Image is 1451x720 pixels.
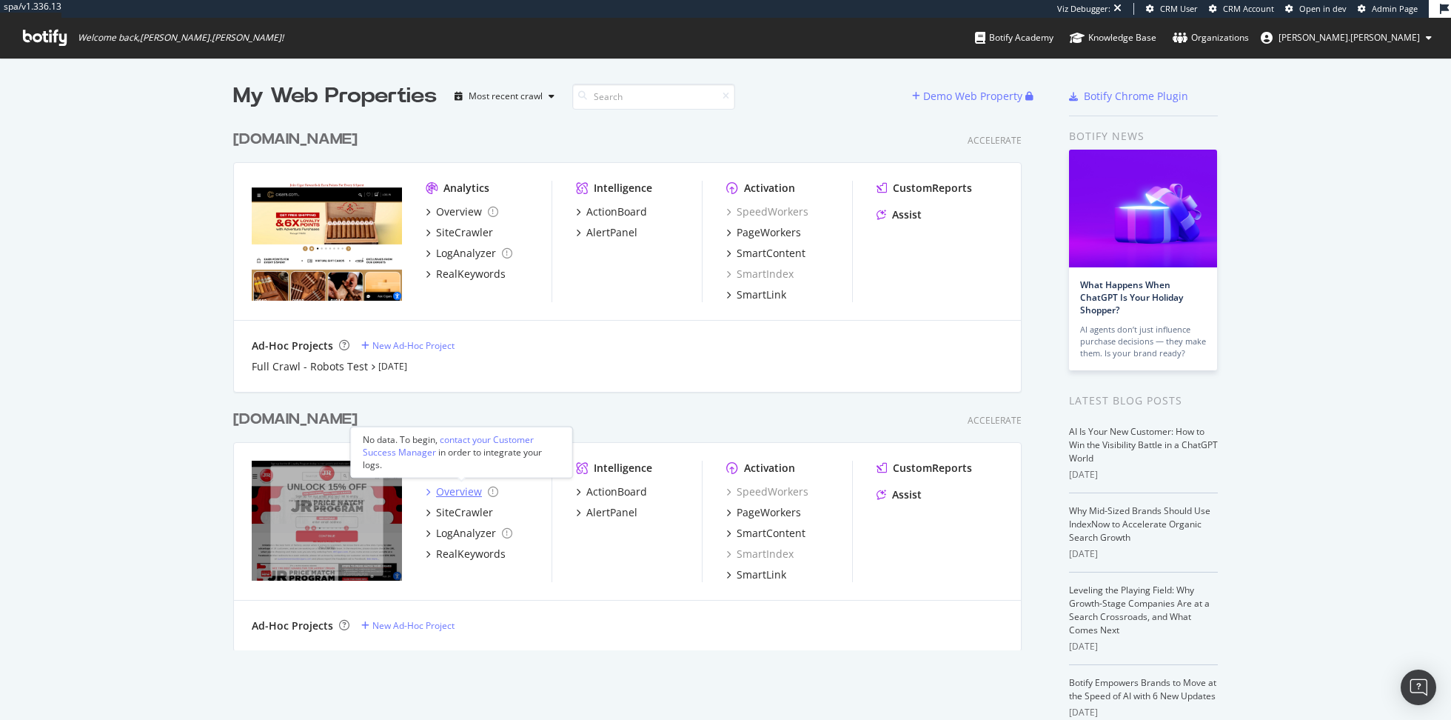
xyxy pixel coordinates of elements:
[923,89,1022,104] div: Demo Web Property
[1173,18,1249,58] a: Organizations
[726,225,801,240] a: PageWorkers
[1299,3,1347,14] span: Open in dev
[737,287,786,302] div: SmartLink
[586,204,647,219] div: ActionBoard
[726,526,805,541] a: SmartContent
[1223,3,1274,14] span: CRM Account
[892,207,922,222] div: Assist
[436,204,482,219] div: Overview
[1069,425,1218,464] a: AI Is Your New Customer: How to Win the Visibility Battle in a ChatGPT World
[893,181,972,196] div: CustomReports
[233,81,437,111] div: My Web Properties
[252,461,402,581] img: https://www.cigars.com/
[576,505,637,520] a: AlertPanel
[1070,18,1156,58] a: Knowledge Base
[1069,393,1218,409] div: Latest Blog Posts
[363,433,560,471] div: No data. To begin, in order to integrate your logs.
[426,267,506,281] a: RealKeywords
[737,567,786,582] div: SmartLink
[912,84,1025,108] button: Demo Web Property
[233,111,1033,650] div: grid
[576,225,637,240] a: AlertPanel
[1069,547,1218,561] div: [DATE]
[426,484,498,499] a: Overview
[893,461,972,476] div: CustomReports
[726,505,801,520] a: PageWorkers
[892,487,922,502] div: Assist
[726,204,808,219] a: SpeedWorkers
[1173,30,1249,45] div: Organizations
[363,433,534,459] div: contact your Customer Success Manager
[252,339,333,353] div: Ad-Hoc Projects
[1358,3,1418,15] a: Admin Page
[233,129,363,150] a: [DOMAIN_NAME]
[1080,324,1206,359] div: AI agents don’t just influence purchase decisions — they make them. Is your brand ready?
[252,359,368,374] a: Full Crawl - Robots Test
[572,84,735,110] input: Search
[1372,3,1418,14] span: Admin Page
[975,18,1053,58] a: Botify Academy
[436,526,496,541] div: LogAnalyzer
[426,526,512,541] a: LogAnalyzer
[436,547,506,561] div: RealKeywords
[426,547,506,561] a: RealKeywords
[1080,279,1183,316] a: What Happens When ChatGPT Is Your Holiday Shopper?
[1069,128,1218,144] div: Botify news
[1070,30,1156,45] div: Knowledge Base
[594,181,652,196] div: Intelligence
[1084,89,1188,104] div: Botify Chrome Plugin
[912,90,1025,102] a: Demo Web Property
[968,134,1022,147] div: Accelerate
[469,92,543,101] div: Most recent crawl
[1249,26,1444,50] button: [PERSON_NAME].[PERSON_NAME]
[436,246,496,261] div: LogAnalyzer
[233,409,363,430] a: [DOMAIN_NAME]
[975,30,1053,45] div: Botify Academy
[726,267,794,281] a: SmartIndex
[233,129,358,150] div: [DOMAIN_NAME]
[1209,3,1274,15] a: CRM Account
[1069,706,1218,719] div: [DATE]
[1160,3,1198,14] span: CRM User
[737,225,801,240] div: PageWorkers
[726,246,805,261] a: SmartContent
[1146,3,1198,15] a: CRM User
[1069,676,1216,702] a: Botify Empowers Brands to Move at the Speed of AI with 6 New Updates
[877,207,922,222] a: Assist
[1069,640,1218,653] div: [DATE]
[372,339,455,352] div: New Ad-Hoc Project
[252,181,402,301] img: https://www.jrcigars.com/
[436,484,482,499] div: Overview
[1057,3,1110,15] div: Viz Debugger:
[1069,584,1210,636] a: Leveling the Playing Field: Why Growth-Stage Companies Are at a Search Crossroads, and What Comes...
[361,339,455,352] a: New Ad-Hoc Project
[726,567,786,582] a: SmartLink
[426,225,493,240] a: SiteCrawler
[1069,89,1188,104] a: Botify Chrome Plugin
[576,484,647,499] a: ActionBoard
[737,526,805,541] div: SmartContent
[426,246,512,261] a: LogAnalyzer
[1069,468,1218,481] div: [DATE]
[877,181,972,196] a: CustomReports
[737,246,805,261] div: SmartContent
[436,225,493,240] div: SiteCrawler
[1285,3,1347,15] a: Open in dev
[968,414,1022,427] div: Accelerate
[372,619,455,632] div: New Ad-Hoc Project
[744,461,795,476] div: Activation
[586,225,637,240] div: AlertPanel
[426,505,493,520] a: SiteCrawler
[726,484,808,499] a: SpeedWorkers
[436,267,506,281] div: RealKeywords
[1279,31,1420,44] span: ryan.flanagan
[877,461,972,476] a: CustomReports
[1069,504,1210,544] a: Why Mid-Sized Brands Should Use IndexNow to Accelerate Organic Search Growth
[1069,150,1217,267] img: What Happens When ChatGPT Is Your Holiday Shopper?
[744,181,795,196] div: Activation
[726,547,794,561] a: SmartIndex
